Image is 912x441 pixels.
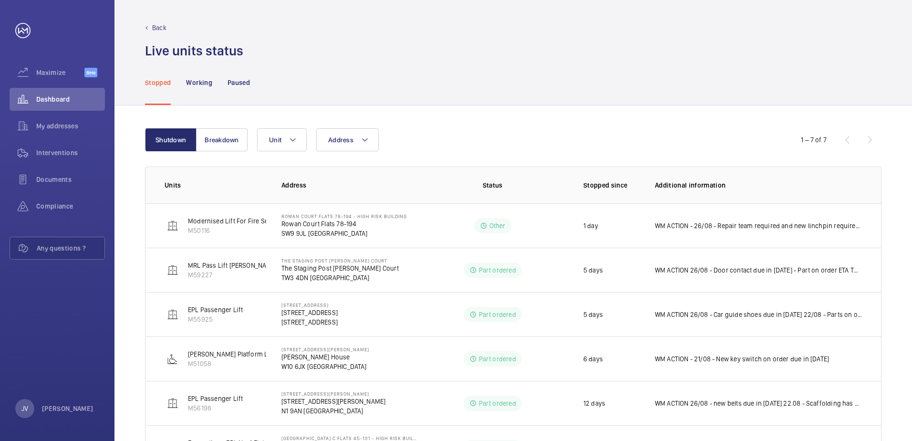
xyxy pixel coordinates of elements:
[281,180,417,190] p: Address
[281,362,369,371] p: W10 6JX [GEOGRAPHIC_DATA]
[801,135,827,145] div: 1 – 7 of 7
[479,354,516,364] p: Part ordered
[42,404,93,413] p: [PERSON_NAME]
[188,226,337,235] p: M50116
[36,68,84,77] span: Maximize
[489,221,506,231] p: Other
[167,353,178,365] img: platform_lift.svg
[655,180,862,190] p: Additional information
[281,213,407,219] p: Rowan Court Flats 78-194 - High Risk Building
[281,397,385,406] p: [STREET_ADDRESS][PERSON_NAME]
[36,201,105,211] span: Compliance
[36,175,105,184] span: Documents
[281,219,407,229] p: Rowan Court Flats 78-194
[188,394,243,403] p: EPL Passenger Lift
[281,346,369,352] p: [STREET_ADDRESS][PERSON_NAME]
[21,404,28,413] p: JV
[167,309,178,320] img: elevator.svg
[583,180,640,190] p: Stopped since
[316,128,379,151] button: Address
[196,128,248,151] button: Breakdown
[186,78,212,87] p: Working
[583,310,603,319] p: 5 days
[281,435,417,441] p: [GEOGRAPHIC_DATA] C Flats 45-101 - High Risk Building
[165,180,266,190] p: Units
[167,220,178,231] img: elevator.svg
[36,148,105,157] span: Interventions
[281,273,399,283] p: TW3 4DN [GEOGRAPHIC_DATA]
[145,78,171,87] p: Stopped
[145,42,243,60] h1: Live units status
[84,68,97,77] span: Beta
[281,317,338,327] p: [STREET_ADDRESS]
[655,310,862,319] p: WM ACTION 26/08 - Car guide shoes due in [DATE] 22/08 - Parts on order ETA [DATE] 27th. WM ACTION...
[152,23,166,32] p: Back
[188,359,274,368] p: M51058
[479,310,516,319] p: Part ordered
[188,349,274,359] p: [PERSON_NAME] Platform Lift
[281,406,385,416] p: N1 9AN [GEOGRAPHIC_DATA]
[424,180,561,190] p: Status
[37,243,104,253] span: Any questions ?
[188,403,243,413] p: M56198
[583,399,605,408] p: 12 days
[167,398,178,409] img: elevator.svg
[188,270,277,280] p: M59227
[328,136,353,144] span: Address
[188,305,243,315] p: EPL Passenger Lift
[167,264,178,276] img: elevator.svg
[257,128,307,151] button: Unit
[281,229,407,238] p: SW9 9JL [GEOGRAPHIC_DATA]
[145,128,197,151] button: Shutdown
[281,263,399,273] p: The Staging Post [PERSON_NAME] Court
[281,302,338,308] p: [STREET_ADDRESS]
[655,265,862,275] p: WM ACTION 26/08 - Door contact due in [DATE] - Part on order ETA TBC. WM ACTION - 21/08 - Car doo...
[188,261,277,270] p: MRL Pass Lift [PERSON_NAME]
[655,354,829,364] p: WM ACTION - 21/08 - New key switch on order due in [DATE]
[281,308,338,317] p: [STREET_ADDRESS]
[281,352,369,362] p: [PERSON_NAME] House
[479,265,516,275] p: Part ordered
[36,94,105,104] span: Dashboard
[583,221,598,231] p: 1 day
[269,136,281,144] span: Unit
[36,121,105,131] span: My addresses
[281,258,399,263] p: The Staging Post [PERSON_NAME] Court
[655,399,862,408] p: WM ACTION 26/08 - new belts due in [DATE] 22.08 - Scaffolding has been done, Belts on order ETA T...
[655,221,862,231] p: WM ACTION - 26/08 - Repair team required and new linchpin required to be ordered and repair date ...
[583,265,603,275] p: 5 days
[583,354,603,364] p: 6 days
[281,391,385,397] p: [STREET_ADDRESS][PERSON_NAME]
[188,315,243,324] p: M55925
[228,78,250,87] p: Paused
[188,216,337,226] p: Modernised Lift For Fire Services - LEFT HAND LIFT
[479,399,516,408] p: Part ordered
